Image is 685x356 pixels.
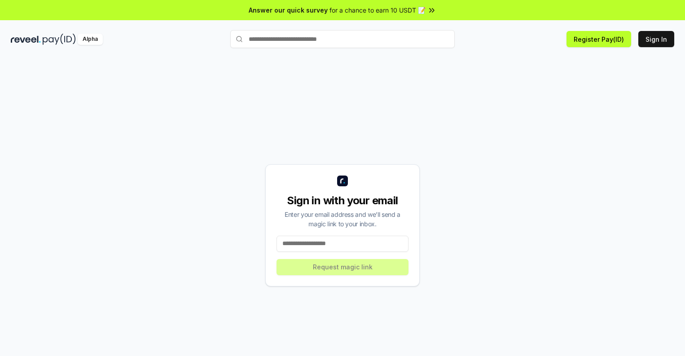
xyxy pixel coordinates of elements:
span: Answer our quick survey [249,5,328,15]
div: Enter your email address and we’ll send a magic link to your inbox. [277,210,408,229]
img: reveel_dark [11,34,41,45]
span: for a chance to earn 10 USDT 📝 [329,5,426,15]
div: Sign in with your email [277,193,408,208]
button: Sign In [638,31,674,47]
div: Alpha [78,34,103,45]
button: Register Pay(ID) [566,31,631,47]
img: logo_small [337,176,348,186]
img: pay_id [43,34,76,45]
